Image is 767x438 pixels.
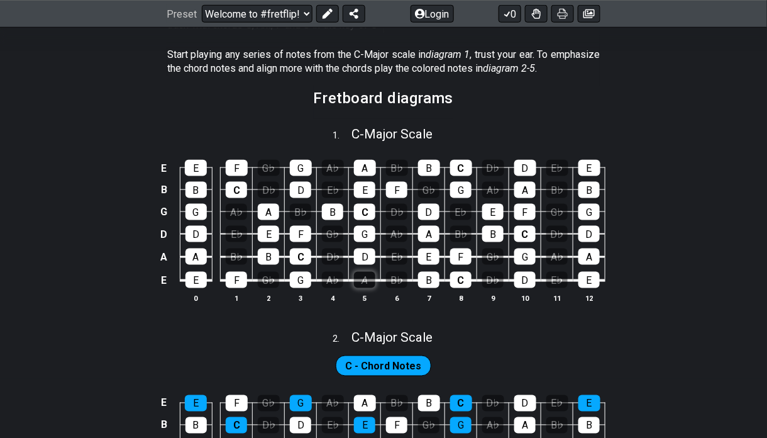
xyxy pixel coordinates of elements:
div: F [450,249,472,265]
select: Preset [202,5,312,23]
div: D♭ [546,226,568,242]
div: E [185,160,207,176]
td: E [157,268,172,292]
td: G [157,201,172,223]
div: G [290,160,312,176]
span: First enable full edit mode to edit [346,357,422,376]
div: A [258,204,279,220]
div: A♭ [322,272,343,288]
div: E [185,395,207,412]
div: D♭ [482,272,504,288]
td: E [157,392,172,414]
div: F [290,226,311,242]
div: B [578,417,600,434]
div: D [354,249,375,265]
div: D♭ [386,204,407,220]
th: 1 [221,291,253,305]
span: 2 . [333,333,351,347]
button: Login [411,5,454,23]
div: B [322,204,343,220]
div: G [450,182,472,198]
div: E [482,204,504,220]
div: B [578,182,600,198]
div: E [418,249,439,265]
div: B♭ [226,249,247,265]
button: Toggle Dexterity for all fretkits [525,5,548,23]
span: Preset [167,8,197,20]
div: A♭ [322,160,344,176]
div: D♭ [482,395,504,412]
span: C - Major Scale [351,126,433,142]
div: G♭ [418,182,439,198]
div: D♭ [258,417,279,434]
div: A [354,272,375,288]
div: C [450,160,472,176]
div: G [185,204,207,220]
th: 5 [349,291,381,305]
th: 7 [413,291,445,305]
div: A♭ [482,182,504,198]
div: E [354,182,375,198]
div: B♭ [386,395,408,412]
div: D♭ [322,249,343,265]
div: E♭ [322,417,343,434]
div: A [354,395,376,412]
div: G♭ [418,417,439,434]
th: 6 [381,291,413,305]
div: E♭ [322,182,343,198]
div: A [354,160,376,176]
div: A [418,226,439,242]
span: 1 . [333,129,351,143]
div: G [514,249,536,265]
em: diagram 2-5 [483,62,535,74]
div: D [290,182,311,198]
div: D [418,204,439,220]
div: E♭ [226,226,247,242]
div: F [226,160,248,176]
div: E♭ [546,395,568,412]
div: A [185,249,207,265]
div: B [418,160,440,176]
div: F [386,182,407,198]
div: F [226,395,248,412]
em: diagram 1 [426,48,470,60]
div: F [386,417,407,434]
div: A [514,182,536,198]
div: E♭ [386,249,407,265]
div: C [450,395,472,412]
div: G [354,226,375,242]
th: 12 [573,291,605,305]
div: F [514,204,536,220]
th: 3 [285,291,317,305]
div: B♭ [546,417,568,434]
button: Create image [578,5,600,23]
button: 0 [499,5,521,23]
div: E♭ [450,204,472,220]
div: A♭ [482,417,504,434]
div: G [450,417,472,434]
div: E♭ [546,160,568,176]
div: A♭ [322,395,344,412]
span: C - Major Scale [351,330,433,345]
div: B♭ [386,272,407,288]
th: 2 [253,291,285,305]
div: D [290,417,311,434]
div: G♭ [546,204,568,220]
th: 0 [180,291,212,305]
div: C [450,272,472,288]
div: C [290,249,311,265]
th: 10 [509,291,541,305]
div: G [290,272,311,288]
h2: Fretboard diagrams [314,91,454,105]
div: C [226,417,247,434]
td: E [157,157,172,179]
div: E [185,272,207,288]
div: B [418,395,440,412]
div: B♭ [450,226,472,242]
div: C [354,204,375,220]
div: D♭ [482,160,504,176]
div: A♭ [386,226,407,242]
div: B♭ [386,160,408,176]
div: G [290,395,312,412]
div: E [578,395,600,412]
